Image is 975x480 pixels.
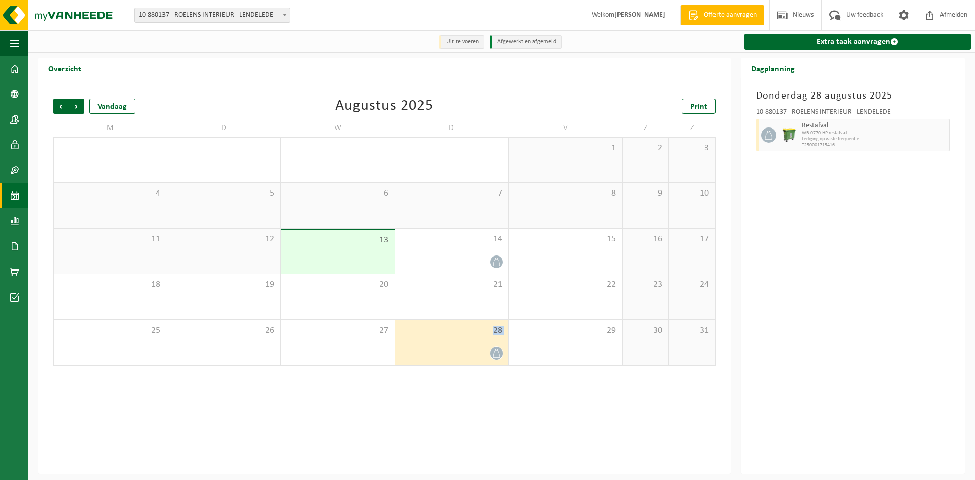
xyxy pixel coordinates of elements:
[286,325,389,336] span: 27
[674,188,709,199] span: 10
[439,35,484,49] li: Uit te voeren
[628,325,663,336] span: 30
[400,188,503,199] span: 7
[690,103,707,111] span: Print
[669,119,715,137] td: Z
[674,325,709,336] span: 31
[395,119,509,137] td: D
[172,188,275,199] span: 5
[756,109,950,119] div: 10-880137 - ROELENS INTERIEUR - LENDELEDE
[167,119,281,137] td: D
[59,325,161,336] span: 25
[59,279,161,291] span: 18
[69,99,84,114] span: Volgende
[802,122,947,130] span: Restafval
[53,119,167,137] td: M
[802,136,947,142] span: Lediging op vaste frequentie
[614,11,665,19] strong: [PERSON_NAME]
[674,143,709,154] span: 3
[514,188,617,199] span: 8
[134,8,290,23] span: 10-880137 - ROELENS INTERIEUR - LENDELEDE
[89,99,135,114] div: Vandaag
[286,279,389,291] span: 20
[741,58,805,78] h2: Dagplanning
[680,5,764,25] a: Offerte aanvragen
[135,8,290,22] span: 10-880137 - ROELENS INTERIEUR - LENDELEDE
[802,142,947,148] span: T250001715416
[490,35,562,49] li: Afgewerkt en afgemeld
[744,34,971,50] a: Extra taak aanvragen
[682,99,716,114] a: Print
[172,234,275,245] span: 12
[172,325,275,336] span: 26
[38,58,91,78] h2: Overzicht
[281,119,395,137] td: W
[628,188,663,199] span: 9
[802,130,947,136] span: WB-0770-HP restafval
[674,279,709,291] span: 24
[59,188,161,199] span: 4
[756,88,950,104] h3: Donderdag 28 augustus 2025
[674,234,709,245] span: 17
[628,143,663,154] span: 2
[782,127,797,143] img: WB-0770-HPE-GN-50
[623,119,669,137] td: Z
[53,99,69,114] span: Vorige
[509,119,623,137] td: V
[514,234,617,245] span: 15
[400,325,503,336] span: 28
[400,234,503,245] span: 14
[286,235,389,246] span: 13
[514,143,617,154] span: 1
[628,279,663,291] span: 23
[335,99,433,114] div: Augustus 2025
[514,279,617,291] span: 22
[701,10,759,20] span: Offerte aanvragen
[59,234,161,245] span: 11
[400,279,503,291] span: 21
[286,188,389,199] span: 6
[628,234,663,245] span: 16
[514,325,617,336] span: 29
[172,279,275,291] span: 19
